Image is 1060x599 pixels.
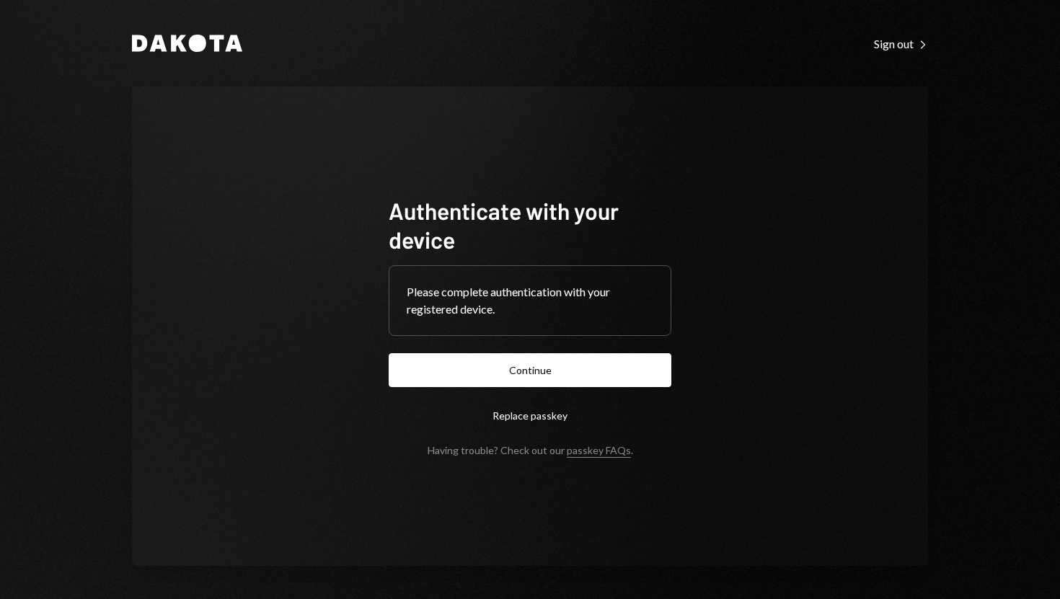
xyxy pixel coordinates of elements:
[389,353,671,387] button: Continue
[874,37,928,51] div: Sign out
[874,35,928,51] a: Sign out
[389,196,671,254] h1: Authenticate with your device
[428,444,633,456] div: Having trouble? Check out our .
[407,283,653,318] div: Please complete authentication with your registered device.
[389,399,671,432] button: Replace passkey
[567,444,631,458] a: passkey FAQs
